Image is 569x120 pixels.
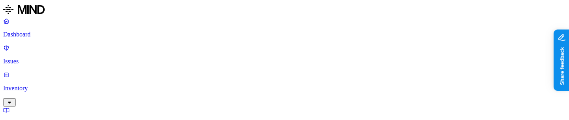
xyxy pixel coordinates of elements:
img: MIND [3,3,45,16]
a: Issues [3,44,566,65]
a: MIND [3,3,566,17]
a: Inventory [3,71,566,105]
p: Issues [3,58,566,65]
p: Inventory [3,85,566,92]
a: Dashboard [3,17,566,38]
p: Dashboard [3,31,566,38]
